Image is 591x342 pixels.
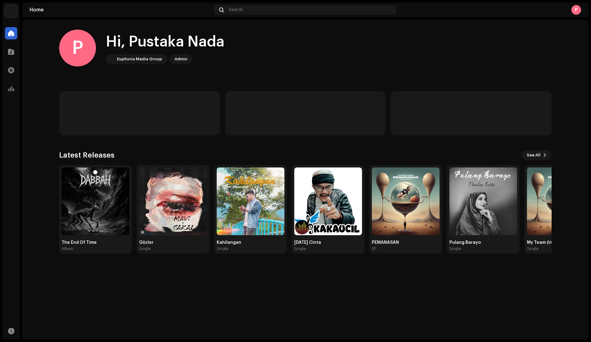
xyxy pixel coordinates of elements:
img: de0d2825-999c-4937-b35a-9adca56ee094 [107,55,115,63]
img: 324b4724-690e-45f2-a2bc-fb8da2d1d3ac [372,167,440,235]
div: Home [30,7,212,12]
img: de0d2825-999c-4937-b35a-9adca56ee094 [5,5,17,17]
img: 31d33352-47ee-4dc9-ae60-8c81e2b3c453 [217,167,284,235]
div: Single [139,246,151,251]
div: Album [62,246,73,251]
div: Kahilangan [217,240,284,245]
button: See All [522,150,552,160]
img: a966072a-1d18-413f-9501-aaeeb8ea5fb7 [449,167,517,235]
div: Admin [175,55,187,63]
div: [DATE] Cinta [294,240,362,245]
img: e92358b5-c638-4418-9657-b0ff262a773e [294,167,362,235]
div: Single [449,246,461,251]
div: Single [527,246,539,251]
div: Single [294,246,306,251]
div: EP [372,246,376,251]
div: Hi, Pustaka Nada [106,32,224,52]
span: Search [229,7,243,12]
div: Euphoria Media Group [117,55,162,63]
div: Pulang Barayo [449,240,517,245]
div: P [571,5,581,15]
img: 3441af4a-7641-4275-b6e6-56cadc8bd8ee [62,167,129,235]
h3: Latest Releases [59,150,115,160]
span: See All [527,149,541,161]
img: d0f5bdf6-d245-4b50-a446-c30e22f5fc6b [139,167,207,235]
div: The End Of Time [62,240,129,245]
div: PEMANASAN [372,240,440,245]
div: P [59,30,96,66]
div: Single [217,246,228,251]
div: Gözler [139,240,207,245]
